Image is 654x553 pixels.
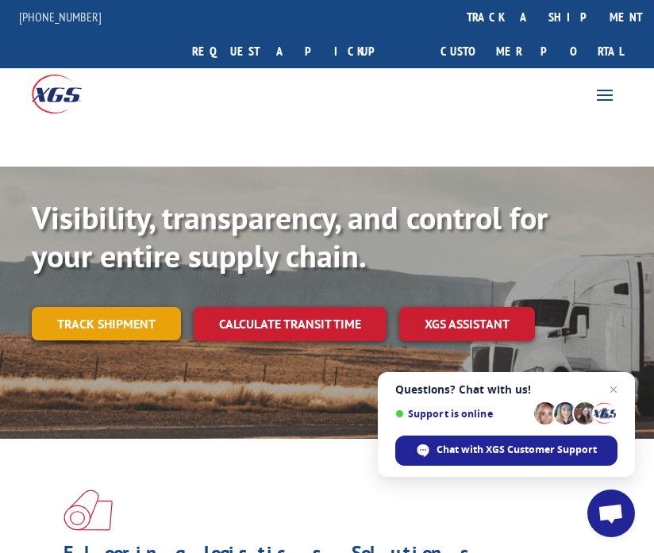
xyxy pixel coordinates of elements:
span: Close chat [604,380,623,399]
div: Chat with XGS Customer Support [395,436,617,466]
a: Track shipment [32,307,181,340]
span: Questions? Chat with us! [395,383,617,396]
b: Visibility, transparency, and control for your entire supply chain. [32,197,548,276]
a: Customer Portal [429,34,635,68]
img: xgs-icon-total-supply-chain-intelligence-red [63,490,113,531]
a: Calculate transit time [194,307,387,341]
span: Chat with XGS Customer Support [437,443,597,457]
span: Support is online [395,408,529,420]
div: Open chat [587,490,635,537]
a: Request a pickup [180,34,410,68]
a: XGS ASSISTANT [399,307,535,341]
a: [PHONE_NUMBER] [19,9,102,25]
